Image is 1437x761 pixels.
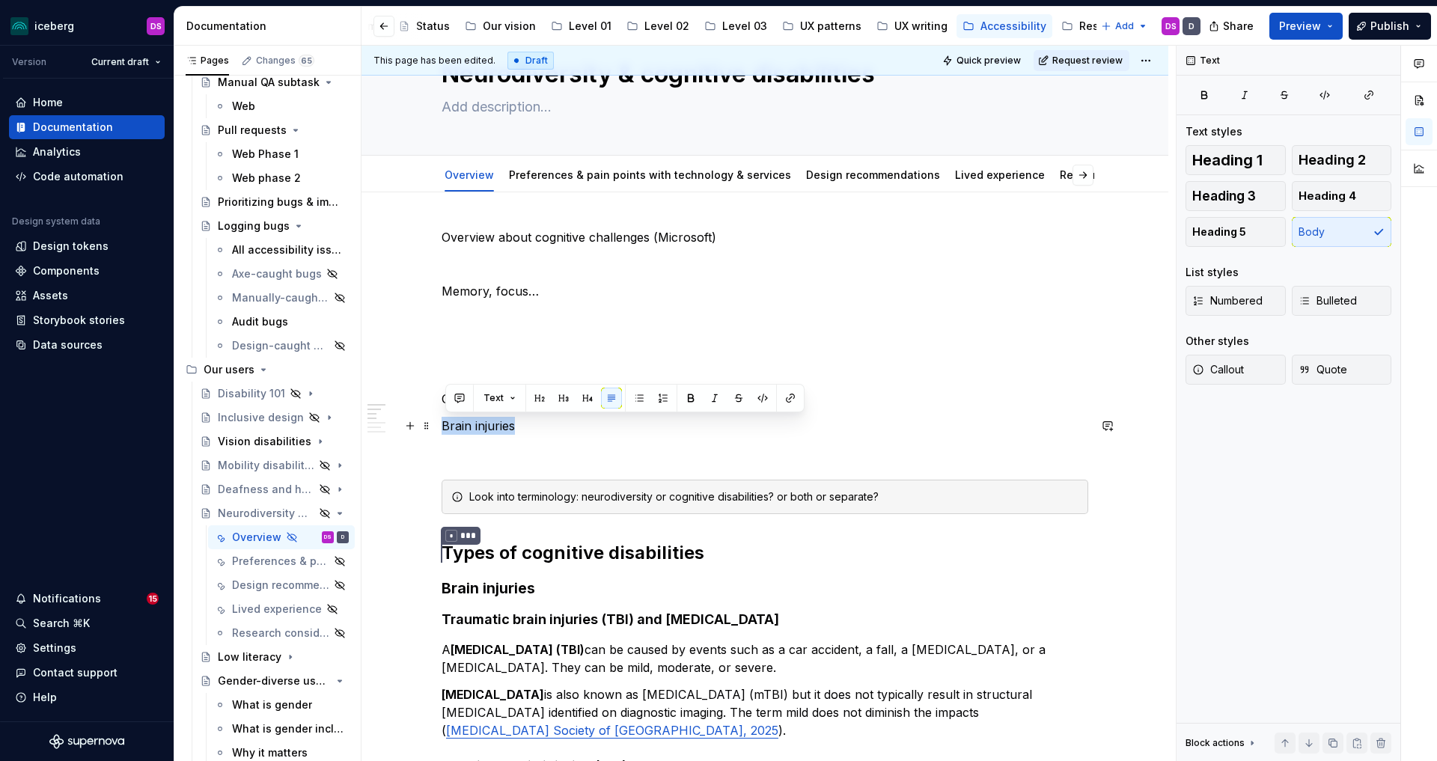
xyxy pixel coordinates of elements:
[1192,189,1256,204] span: Heading 3
[232,99,255,114] div: Web
[232,290,329,305] div: Manually-caught bugs
[232,171,301,186] div: Web phase 2
[1165,20,1177,32] div: DS
[9,661,165,685] button: Contact support
[949,159,1051,190] div: Lived experience
[9,284,165,308] a: Assets
[194,406,355,430] a: Inclusive design
[12,56,46,68] div: Version
[194,70,355,94] a: Manual QA subtask
[218,650,281,664] div: Low literacy
[442,228,1088,246] p: Overview about cognitive challenges (Microsoft)
[451,642,585,657] strong: [MEDICAL_DATA] (TBI)
[698,14,773,38] a: Level 03
[194,382,355,406] a: Disability 101
[459,14,542,38] a: Our vision
[91,56,149,68] span: Current draft
[218,195,341,210] div: Prioritizing bugs & improvements
[1192,224,1246,239] span: Heading 5
[299,55,314,67] span: 65
[218,458,314,473] div: Mobility disabilities
[442,390,1088,408] p: One cause of cognitive disability/ challenges is brain injuries…
[9,685,165,709] button: Help
[442,685,1088,739] p: is also known as [MEDICAL_DATA] (mTBI) but it does not typically result in structural [MEDICAL_DA...
[1052,55,1123,67] span: Request review
[232,745,308,760] div: Why it matters
[1186,737,1245,749] div: Block actions
[33,641,76,655] div: Settings
[232,697,312,712] div: What is gender
[232,578,329,593] div: Design recommendations
[9,611,165,635] button: Search ⌘K
[208,286,355,310] a: Manually-caught bugs
[442,611,1088,629] h4: Traumatic brain injuries (TBI) and [MEDICAL_DATA]
[194,501,355,525] a: Neurodiversity & cognitive disabilities
[1186,733,1258,754] div: Block actions
[1054,159,1197,190] div: Research considerations
[208,597,355,621] a: Lived experience
[218,673,331,688] div: Gender-diverse users
[256,55,314,67] div: Changes
[442,282,1088,300] p: Memory, focus…
[9,587,165,611] button: Notifications15
[1279,19,1321,34] span: Preview
[800,19,861,34] div: UX patterns
[938,50,1028,71] button: Quick preview
[194,190,355,214] a: Prioritizing bugs & improvements
[232,314,288,329] div: Audit bugs
[218,386,285,401] div: Disability 101
[1192,362,1244,377] span: Callout
[33,591,101,606] div: Notifications
[1192,293,1263,308] span: Numbered
[3,10,171,42] button: icebergDS
[218,75,320,90] div: Manual QA subtask
[1115,20,1134,32] span: Add
[1299,153,1366,168] span: Heading 2
[1269,13,1343,40] button: Preview
[232,338,329,353] div: Design-caught bugs
[1299,189,1356,204] span: Heading 4
[324,530,332,545] div: DS
[483,19,536,34] div: Our vision
[218,410,304,425] div: Inclusive design
[208,94,355,118] a: Web
[722,19,767,34] div: Level 03
[33,337,103,352] div: Data sources
[33,616,90,631] div: Search ⌘K
[1186,265,1239,280] div: List styles
[194,669,355,693] a: Gender-diverse users
[1349,13,1431,40] button: Publish
[955,168,1045,181] a: Lived experience
[776,14,867,38] a: UX patterns
[218,434,311,449] div: Vision disabilities
[9,234,165,258] a: Design tokens
[1034,50,1129,71] button: Request review
[10,17,28,35] img: 418c6d47-6da6-4103-8b13-b5999f8989a1.png
[218,123,287,138] div: Pull requests
[208,693,355,717] a: What is gender
[208,573,355,597] a: Design recommendations
[33,120,113,135] div: Documentation
[1299,293,1357,308] span: Bulleted
[208,525,355,549] a: OverviewDSD
[1186,286,1286,316] button: Numbered
[1223,19,1254,34] span: Share
[442,541,1088,566] h2: Types of cognitive disabilities
[218,218,290,233] div: Logging bugs
[1299,362,1347,377] span: Quote
[33,239,109,254] div: Design tokens
[1186,355,1286,385] button: Callout
[442,687,544,702] strong: [MEDICAL_DATA]
[208,621,355,645] a: Research considerations
[9,636,165,660] a: Settings
[232,626,329,641] div: Research considerations
[1186,181,1286,211] button: Heading 3
[208,262,355,286] a: Axe-caught bugs
[194,430,355,453] a: Vision disabilities
[49,734,124,749] a: Supernova Logo
[1189,20,1195,32] div: D
[644,19,689,34] div: Level 02
[416,19,450,34] div: Status
[1186,334,1249,349] div: Other styles
[1192,153,1263,168] span: Heading 1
